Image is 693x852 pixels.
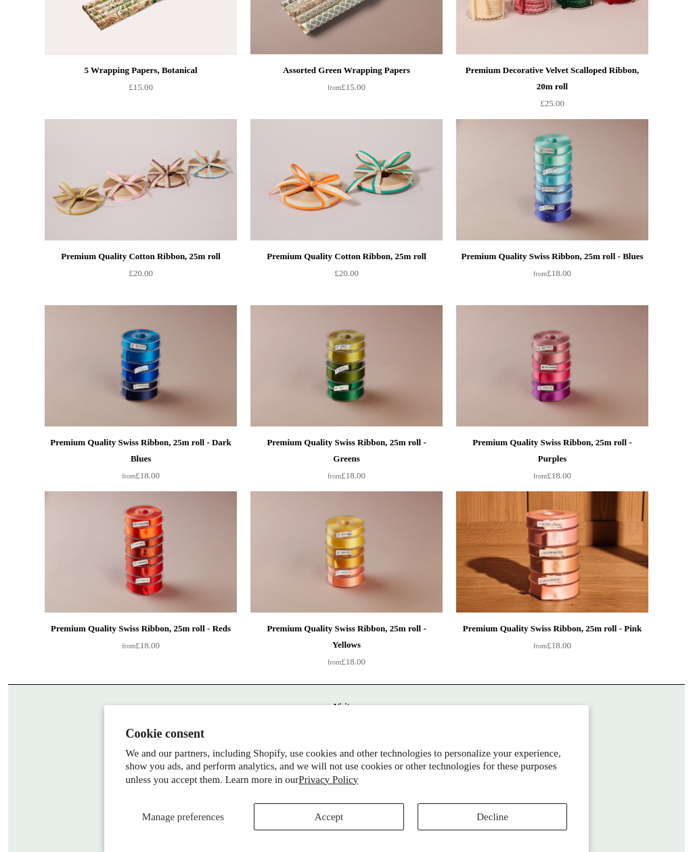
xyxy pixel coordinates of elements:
a: Premium Quality Swiss Ribbon, 25m roll - Purples from£18.00 [456,434,648,490]
a: 5 Wrapping Papers, Botanical £15.00 [45,62,237,118]
span: from [328,84,341,91]
span: Manage preferences [142,811,224,822]
div: Premium Quality Swiss Ribbon, 25m roll - Dark Blues [48,434,233,467]
span: from [122,472,135,480]
span: £18.00 [533,268,571,278]
p: We and our partners, including Shopify, use cookies and other technologies to personalize your ex... [126,747,568,787]
a: Privacy Policy [298,774,358,785]
img: Premium Quality Swiss Ribbon, 25m roll - Purples [456,305,648,427]
a: Premium Quality Swiss Ribbon, 25m roll - Greens Premium Quality Swiss Ribbon, 25m roll - Greens [250,305,443,427]
img: Premium Quality Swiss Ribbon, 25m roll - Pink [456,491,648,613]
a: Premium Quality Cotton Ribbon, 25m roll Premium Quality Cotton Ribbon, 25m roll [250,119,443,241]
span: from [122,642,135,650]
a: Premium Quality Cotton Ribbon, 25m roll £20.00 [45,248,237,304]
span: £20.00 [334,268,359,278]
div: Premium Quality Swiss Ribbon, 25m roll - Pink [460,621,645,637]
a: Premium Quality Swiss Ribbon, 25m roll - Yellows Premium Quality Swiss Ribbon, 25m roll - Yellows [250,491,443,613]
div: Premium Quality Swiss Ribbon, 25m roll - Greens [254,434,439,467]
a: Premium Quality Swiss Ribbon, 25m roll - Pink from£18.00 [456,621,648,676]
img: Premium Quality Swiss Ribbon, 25m roll - Reds [45,491,237,613]
div: 5 Wrapping Papers, Botanical [48,62,233,79]
span: £20.00 [129,268,153,278]
a: Premium Quality Swiss Ribbon, 25m roll - Dark Blues from£18.00 [45,434,237,490]
img: Premium Quality Swiss Ribbon, 25m roll - Dark Blues [45,305,237,427]
p: [STREET_ADDRESS] London WC2H 9NS [DATE] - [DATE] 10:30am to 5:30pm [DATE] 10.30am to 6pm [DATE] 1... [22,698,671,812]
img: Premium Quality Swiss Ribbon, 25m roll - Greens [250,305,443,427]
span: £18.00 [122,640,160,650]
span: £15.00 [129,82,153,92]
span: from [533,472,547,480]
a: Premium Quality Swiss Ribbon, 25m roll - Greens from£18.00 [250,434,443,490]
span: from [533,642,547,650]
a: Premium Quality Cotton Ribbon, 25m roll Premium Quality Cotton Ribbon, 25m roll [45,119,237,241]
span: from [328,658,341,666]
a: Premium Quality Swiss Ribbon, 25m roll - Purples Premium Quality Swiss Ribbon, 25m roll - Purples [456,305,648,427]
a: Premium Quality Swiss Ribbon, 25m roll - Blues from£18.00 [456,248,648,304]
a: Assorted Green Wrapping Papers from£15.00 [250,62,443,118]
a: Premium Quality Cotton Ribbon, 25m roll £20.00 [250,248,443,304]
h2: Cookie consent [126,727,568,741]
div: Premium Quality Swiss Ribbon, 25m roll - Yellows [254,621,439,653]
img: Premium Quality Swiss Ribbon, 25m roll - Blues [456,119,648,241]
a: Premium Quality Swiss Ribbon, 25m roll - Blues Premium Quality Swiss Ribbon, 25m roll - Blues [456,119,648,241]
span: £15.00 [328,82,365,92]
span: £18.00 [328,470,365,480]
a: Premium Quality Swiss Ribbon, 25m roll - Pink Premium Quality Swiss Ribbon, 25m roll - Pink [456,491,648,613]
img: Premium Quality Cotton Ribbon, 25m roll [250,119,443,241]
div: Premium Quality Swiss Ribbon, 25m roll - Blues [460,248,645,265]
a: Premium Quality Swiss Ribbon, 25m roll - Reds from£18.00 [45,621,237,676]
span: from [533,270,547,277]
button: Manage preferences [126,803,241,830]
span: £18.00 [533,470,571,480]
button: Decline [418,803,568,830]
span: £18.00 [122,470,160,480]
div: Premium Quality Cotton Ribbon, 25m roll [48,248,233,265]
div: Premium Quality Swiss Ribbon, 25m roll - Purples [460,434,645,467]
div: Premium Decorative Velvet Scalloped Ribbon, 20m roll [460,62,645,95]
div: Assorted Green Wrapping Papers [254,62,439,79]
div: Premium Quality Cotton Ribbon, 25m roll [254,248,439,265]
span: from [328,472,341,480]
span: £25.00 [540,98,564,108]
button: Accept [254,803,404,830]
img: Premium Quality Cotton Ribbon, 25m roll [45,119,237,241]
span: £18.00 [328,656,365,667]
a: Premium Quality Swiss Ribbon, 25m roll - Dark Blues Premium Quality Swiss Ribbon, 25m roll - Dark... [45,305,237,427]
span: £18.00 [533,640,571,650]
strong: Visit us [334,702,359,711]
a: Premium Quality Swiss Ribbon, 25m roll - Reds Premium Quality Swiss Ribbon, 25m roll - Reds [45,491,237,613]
a: Premium Decorative Velvet Scalloped Ribbon, 20m roll £25.00 [456,62,648,118]
a: Premium Quality Swiss Ribbon, 25m roll - Yellows from£18.00 [250,621,443,676]
div: Premium Quality Swiss Ribbon, 25m roll - Reds [48,621,233,637]
img: Premium Quality Swiss Ribbon, 25m roll - Yellows [250,491,443,613]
